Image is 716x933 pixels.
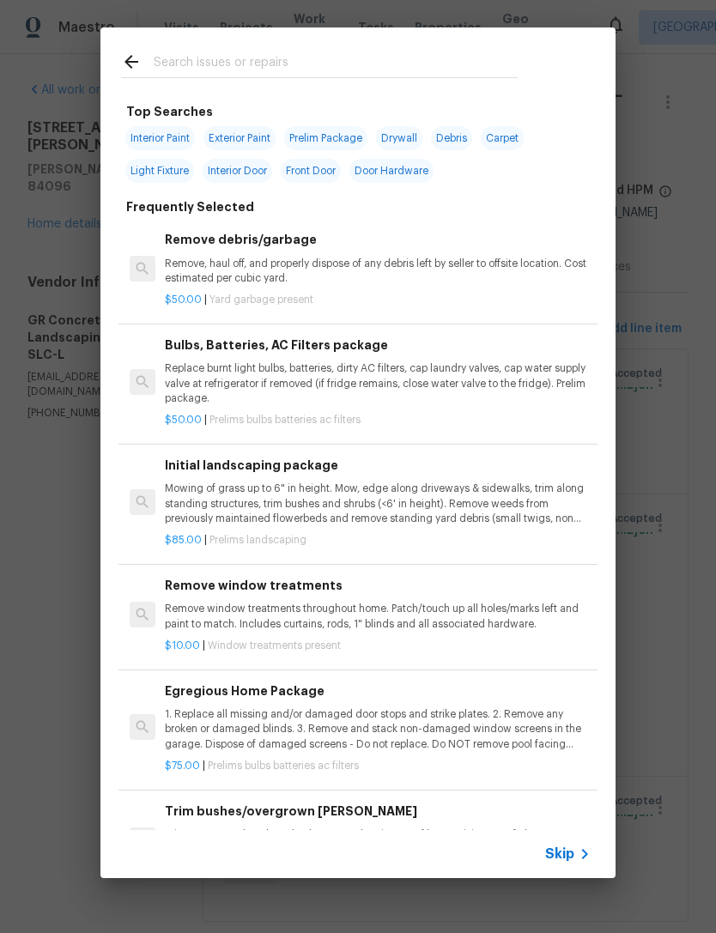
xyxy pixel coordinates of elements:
p: | [165,533,591,548]
span: $50.00 [165,294,202,305]
span: $10.00 [165,640,200,651]
h6: Top Searches [126,102,213,121]
span: Prelim Package [284,126,367,150]
h6: Trim bushes/overgrown [PERSON_NAME] [165,802,591,821]
span: $50.00 [165,415,202,425]
p: | [165,293,591,307]
h6: Egregious Home Package [165,682,591,700]
span: Window treatments present [208,640,341,651]
p: | [165,639,591,653]
span: Prelims landscaping [209,535,306,545]
span: Light Fixture [125,159,194,183]
h6: Initial landscaping package [165,456,591,475]
span: Interior Door [203,159,272,183]
span: Prelims bulbs batteries ac filters [209,415,361,425]
span: $75.00 [165,760,200,771]
p: Mowing of grass up to 6" in height. Mow, edge along driveways & sidewalks, trim along standing st... [165,482,591,525]
span: Drywall [376,126,422,150]
p: | [165,759,591,773]
span: Skip [545,845,574,863]
span: Exterior Paint [203,126,276,150]
span: Yard garbage present [209,294,313,305]
p: Replace burnt light bulbs, batteries, dirty AC filters, cap laundry valves, cap water supply valv... [165,361,591,405]
h6: Remove debris/garbage [165,230,591,249]
h6: Bulbs, Batteries, AC Filters package [165,336,591,354]
span: Front Door [281,159,341,183]
p: 1. Replace all missing and/or damaged door stops and strike plates. 2. Remove any broken or damag... [165,707,591,751]
h6: Remove window treatments [165,576,591,595]
input: Search issues or repairs [154,51,518,77]
h6: Frequently Selected [126,197,254,216]
span: $85.00 [165,535,202,545]
p: Remove, haul off, and properly dispose of any debris left by seller to offsite location. Cost est... [165,257,591,286]
p: | [165,413,591,427]
p: Trim overgrown hegdes & bushes around perimeter of home giving 12" of clearance. Properly dispose... [165,827,591,857]
span: Carpet [481,126,524,150]
span: Door Hardware [349,159,434,183]
p: Remove window treatments throughout home. Patch/touch up all holes/marks left and paint to match.... [165,602,591,631]
span: Interior Paint [125,126,195,150]
span: Debris [431,126,472,150]
span: Prelims bulbs batteries ac filters [208,760,359,771]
